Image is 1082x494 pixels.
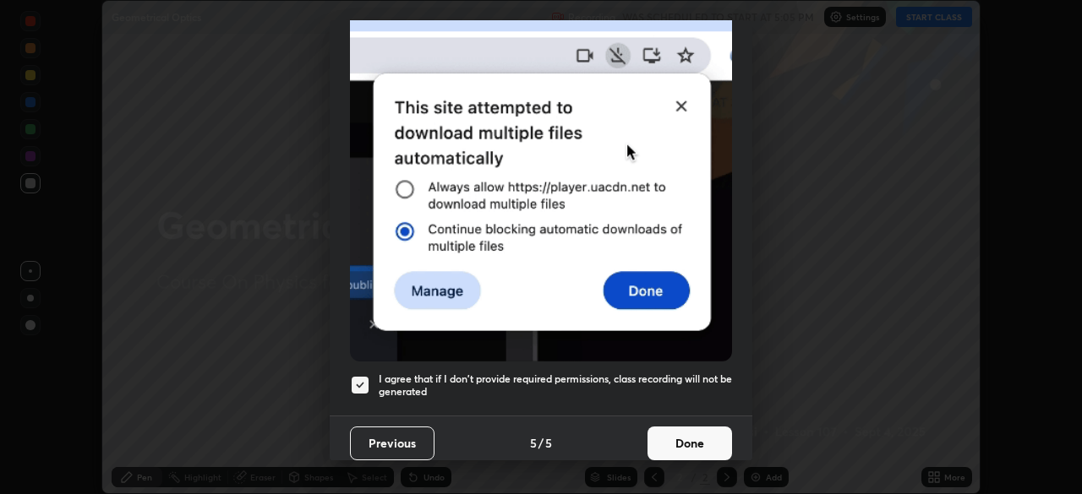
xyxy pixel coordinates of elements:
h4: 5 [530,434,537,452]
h4: / [538,434,544,452]
button: Previous [350,426,434,460]
h4: 5 [545,434,552,452]
h5: I agree that if I don't provide required permissions, class recording will not be generated [379,372,732,399]
button: Done [648,426,732,460]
